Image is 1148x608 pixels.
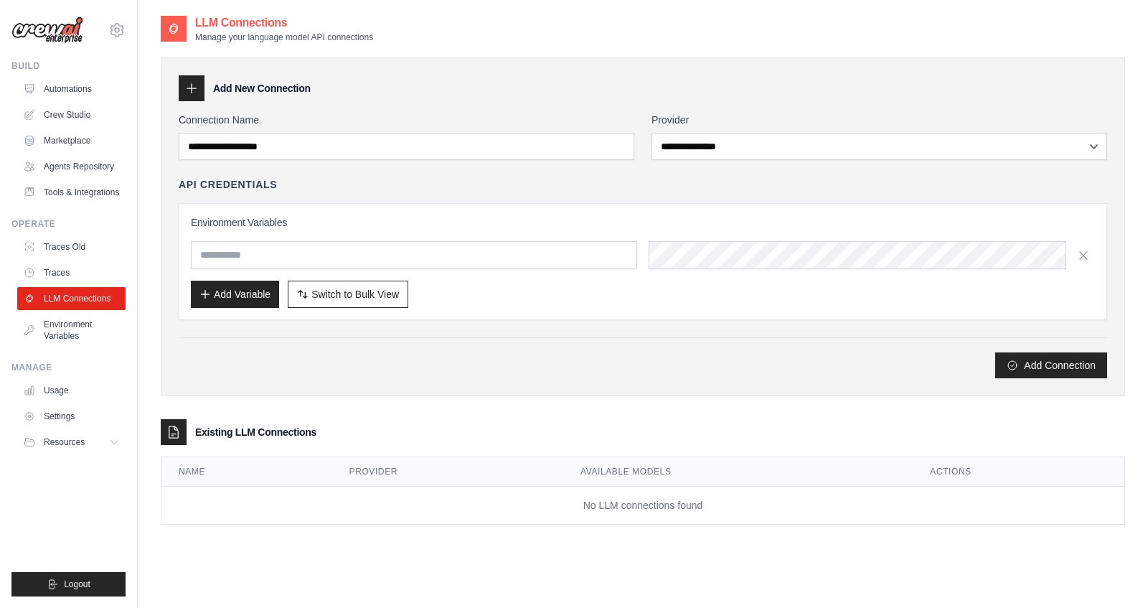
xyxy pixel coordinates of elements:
button: Add Variable [191,281,279,308]
a: Tools & Integrations [17,181,126,204]
label: Provider [651,113,1107,127]
th: Provider [332,457,563,487]
label: Connection Name [179,113,634,127]
a: Traces [17,261,126,284]
td: No LLM connections found [161,486,1124,524]
a: LLM Connections [17,287,126,310]
button: Logout [11,572,126,597]
th: Actions [913,457,1124,487]
h3: Environment Variables [191,215,1095,230]
a: Traces Old [17,235,126,258]
span: Logout [64,579,90,590]
div: Manage [11,362,126,373]
a: Usage [17,379,126,402]
span: Switch to Bulk View [311,287,399,301]
button: Add Connection [995,352,1107,378]
a: Settings [17,405,126,428]
h3: Existing LLM Connections [195,425,316,439]
button: Switch to Bulk View [288,281,408,308]
h3: Add New Connection [213,81,311,95]
div: Operate [11,218,126,230]
img: Logo [11,17,83,44]
h4: API Credentials [179,177,277,192]
h2: LLM Connections [195,14,373,32]
a: Automations [17,78,126,100]
span: Resources [44,436,85,448]
th: Available Models [563,457,913,487]
button: Resources [17,431,126,454]
th: Name [161,457,332,487]
div: Build [11,60,126,72]
a: Environment Variables [17,313,126,347]
a: Agents Repository [17,155,126,178]
p: Manage your language model API connections [195,32,373,43]
a: Marketplace [17,129,126,152]
a: Crew Studio [17,103,126,126]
